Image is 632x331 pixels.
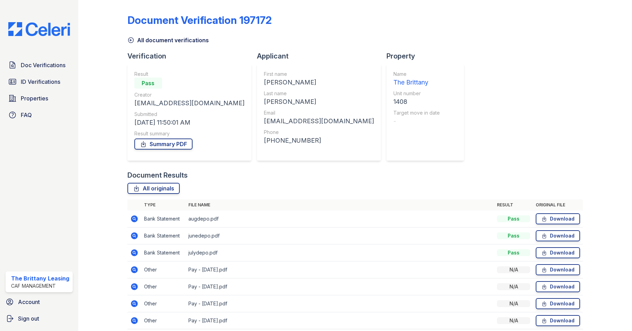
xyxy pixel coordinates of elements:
div: - [393,116,440,126]
div: N/A [497,283,530,290]
a: Download [536,298,580,309]
a: All originals [127,183,180,194]
td: Pay - [DATE].pdf [186,295,495,312]
div: The Brittany [393,78,440,87]
th: Result [494,199,533,211]
a: Download [536,281,580,292]
a: All document verifications [127,36,209,44]
a: Download [536,264,580,275]
td: augdepo.pdf [186,211,495,227]
div: Applicant [257,51,386,61]
div: Result summary [134,130,244,137]
span: Properties [21,94,48,102]
th: Original file [533,199,583,211]
div: CAF Management [11,283,69,289]
div: [EMAIL_ADDRESS][DOMAIN_NAME] [134,98,244,108]
div: [PERSON_NAME] [264,97,374,107]
div: The Brittany Leasing [11,274,69,283]
div: [EMAIL_ADDRESS][DOMAIN_NAME] [264,116,374,126]
span: Sign out [18,314,39,323]
iframe: chat widget [603,303,625,324]
div: N/A [497,300,530,307]
a: Doc Verifications [6,58,73,72]
div: Pass [134,78,162,89]
div: Last name [264,90,374,97]
td: Bank Statement [141,227,186,244]
td: Other [141,295,186,312]
a: Download [536,247,580,258]
a: Download [536,213,580,224]
div: Email [264,109,374,116]
a: Account [3,295,75,309]
div: Phone [264,129,374,136]
div: Submitted [134,111,244,118]
div: Document Results [127,170,188,180]
div: Result [134,71,244,78]
td: Bank Statement [141,211,186,227]
div: Verification [127,51,257,61]
td: junedepo.pdf [186,227,495,244]
td: Bank Statement [141,244,186,261]
td: Pay - [DATE].pdf [186,312,495,329]
span: ID Verifications [21,78,60,86]
a: Name The Brittany [393,71,440,87]
div: N/A [497,317,530,324]
div: Document Verification 197172 [127,14,272,26]
td: Other [141,278,186,295]
span: FAQ [21,111,32,119]
td: Pay - [DATE].pdf [186,261,495,278]
a: Download [536,315,580,326]
img: CE_Logo_Blue-a8612792a0a2168367f1c8372b55b34899dd931a85d93a1a3d3e32e68fde9ad4.png [3,22,75,36]
div: Pass [497,232,530,239]
a: Summary PDF [134,138,193,150]
div: Name [393,71,440,78]
a: ID Verifications [6,75,73,89]
div: Pass [497,249,530,256]
span: Doc Verifications [21,61,65,69]
div: First name [264,71,374,78]
th: Type [141,199,186,211]
td: Other [141,261,186,278]
th: File name [186,199,495,211]
td: Pay - [DATE].pdf [186,278,495,295]
div: Target move in date [393,109,440,116]
span: Account [18,298,40,306]
td: julydepo.pdf [186,244,495,261]
td: Other [141,312,186,329]
div: [PERSON_NAME] [264,78,374,87]
div: Unit number [393,90,440,97]
div: N/A [497,266,530,273]
a: FAQ [6,108,73,122]
a: Properties [6,91,73,105]
div: Property [386,51,470,61]
div: [PHONE_NUMBER] [264,136,374,145]
div: Pass [497,215,530,222]
div: [DATE] 11:50:01 AM [134,118,244,127]
div: Creator [134,91,244,98]
a: Sign out [3,312,75,325]
div: 1408 [393,97,440,107]
a: Download [536,230,580,241]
